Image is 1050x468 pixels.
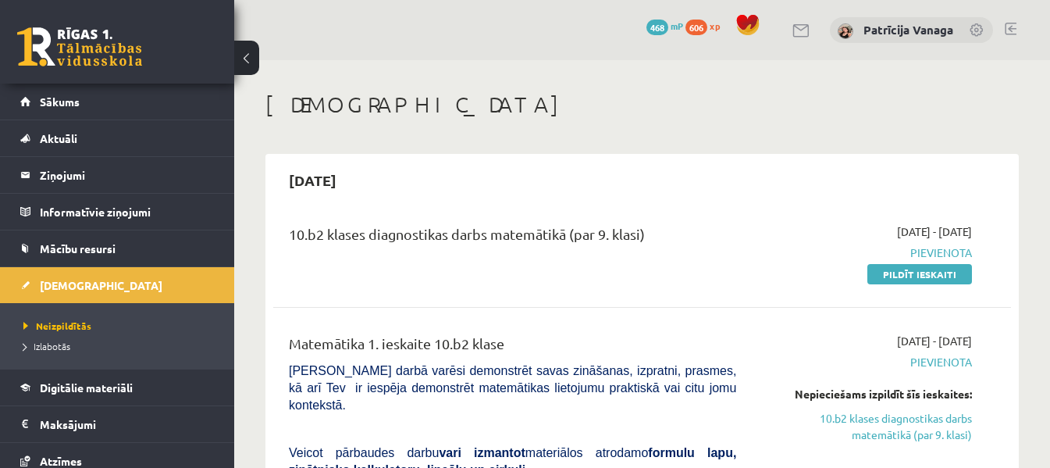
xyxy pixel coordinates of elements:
[685,20,707,35] span: 606
[646,20,683,32] a: 468 mP
[867,264,972,284] a: Pildīt ieskaiti
[23,340,70,352] span: Izlabotās
[838,23,853,39] img: Patrīcija Vanaga
[760,410,972,443] a: 10.b2 klases diagnostikas darbs matemātikā (par 9. klasi)
[40,241,116,255] span: Mācību resursi
[20,157,215,193] a: Ziņojumi
[40,157,215,193] legend: Ziņojumi
[20,230,215,266] a: Mācību resursi
[273,162,352,198] h2: [DATE]
[20,267,215,303] a: [DEMOGRAPHIC_DATA]
[671,20,683,32] span: mP
[40,95,80,109] span: Sākums
[40,406,215,442] legend: Maksājumi
[23,339,219,353] a: Izlabotās
[265,91,1019,118] h1: [DEMOGRAPHIC_DATA]
[40,380,133,395] span: Digitālie materiāli
[20,84,215,120] a: Sākums
[20,120,215,156] a: Aktuāli
[685,20,728,32] a: 606 xp
[40,278,162,292] span: [DEMOGRAPHIC_DATA]
[40,454,82,468] span: Atzīmes
[40,194,215,230] legend: Informatīvie ziņojumi
[20,406,215,442] a: Maksājumi
[646,20,668,35] span: 468
[439,446,525,459] b: vari izmantot
[289,364,736,412] span: [PERSON_NAME] darbā varēsi demonstrēt savas zināšanas, izpratni, prasmes, kā arī Tev ir iespēja d...
[760,386,972,402] div: Nepieciešams izpildīt šīs ieskaites:
[760,354,972,370] span: Pievienota
[760,245,972,261] span: Pievienota
[897,333,972,349] span: [DATE] - [DATE]
[40,131,77,145] span: Aktuāli
[23,319,219,333] a: Neizpildītās
[17,27,142,66] a: Rīgas 1. Tālmācības vidusskola
[20,194,215,230] a: Informatīvie ziņojumi
[289,333,736,362] div: Matemātika 1. ieskaite 10.b2 klase
[710,20,720,32] span: xp
[289,223,736,252] div: 10.b2 klases diagnostikas darbs matemātikā (par 9. klasi)
[863,22,953,38] a: Patrīcija Vanaga
[897,223,972,240] span: [DATE] - [DATE]
[23,320,91,332] span: Neizpildītās
[20,370,215,405] a: Digitālie materiāli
